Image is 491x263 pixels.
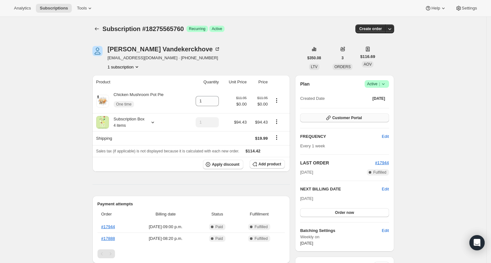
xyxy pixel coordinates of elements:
span: Subscriptions [40,6,68,11]
th: Unit Price [221,75,249,89]
span: Active [212,26,222,31]
span: Tools [77,6,87,11]
span: $0.00 [251,101,268,107]
span: ORDERS [334,65,351,69]
span: $94.43 [234,120,247,125]
span: [DATE] [300,196,313,201]
button: [DATE] [369,94,389,103]
button: Apply discount [203,160,243,169]
span: One time [116,102,132,107]
span: Edit [382,133,389,140]
span: Edit [382,228,389,234]
span: Every 1 week [300,144,325,148]
span: Subscription #18275565760 [103,25,184,32]
th: Price [249,75,270,89]
div: Open Intercom Messenger [469,235,485,250]
span: Created Date [300,95,325,102]
h2: NEXT BILLING DATE [300,186,382,192]
span: Sam Vandekerckhove [92,46,103,56]
div: Subscription Box [109,116,145,129]
span: Analytics [14,6,31,11]
h2: LAST ORDER [300,160,375,166]
th: Product [92,75,186,89]
button: Create order [355,24,386,33]
button: Help [421,4,450,13]
span: $94.43 [255,120,268,125]
span: [EMAIL_ADDRESS][DOMAIN_NAME] · [PHONE_NUMBER] [108,55,220,61]
img: product img [96,95,109,107]
span: Fulfilled [373,170,386,175]
h2: FREQUENCY [300,133,382,140]
span: Paid [215,224,223,229]
img: product img [96,116,109,129]
th: Order [98,207,132,221]
span: Help [431,6,440,11]
a: #17944 [375,160,389,165]
button: Tools [73,4,97,13]
a: #17944 [101,224,115,229]
h2: Plan [300,81,310,87]
span: [DATE] · 08:20 p.m. [134,235,197,242]
span: $114.42 [245,149,260,153]
span: Status [201,211,233,217]
span: AOV [364,62,372,67]
button: Analytics [10,4,35,13]
button: Edit [378,226,393,236]
span: Fulfilled [254,236,267,241]
span: $116.69 [360,54,375,60]
h2: Payment attempts [98,201,285,207]
span: Billing date [134,211,197,217]
span: [DATE] [300,169,313,176]
div: Chicken Mushroom Pot Pie [109,92,164,111]
small: $11.95 [236,96,247,100]
span: [DATE] [300,241,313,246]
button: Subscriptions [36,4,72,13]
span: 3 [341,55,344,61]
button: Product actions [272,118,282,125]
span: Order now [335,210,354,215]
span: Settings [462,6,477,11]
button: Settings [452,4,481,13]
button: #17944 [375,160,389,166]
span: Sales tax (if applicable) is not displayed because it is calculated with each new order. [96,149,239,153]
button: Customer Portal [300,113,389,122]
span: Fulfilled [254,224,267,229]
th: Shipping [92,131,186,145]
div: [PERSON_NAME] Vandekerckhove [108,46,220,52]
h6: Batching Settings [300,228,382,234]
button: Shipping actions [272,134,282,141]
button: Edit [378,131,393,142]
button: Order now [300,208,389,217]
span: Paid [215,236,223,241]
button: Add product [250,160,285,169]
button: 3 [338,54,347,62]
button: Product actions [108,64,140,70]
button: $350.08 [304,54,325,62]
button: Subscriptions [92,24,101,33]
span: Recurring [189,26,205,31]
button: Edit [382,186,389,192]
span: | [379,81,380,87]
span: Add product [259,162,281,167]
a: #17888 [101,236,115,241]
span: Active [367,81,387,87]
button: Product actions [272,97,282,104]
th: Quantity [186,75,221,89]
small: 4 items [114,123,126,128]
span: $350.08 [307,55,321,61]
span: Customer Portal [332,115,362,120]
span: [DATE] [373,96,385,101]
small: $11.95 [257,96,268,100]
span: Create order [359,26,382,31]
span: LTV [311,65,318,69]
span: Fulfillment [237,211,281,217]
span: Weekly on [300,234,389,240]
nav: Pagination [98,249,285,258]
span: Apply discount [212,162,239,167]
span: $19.99 [255,136,268,141]
span: [DATE] · 09:00 p.m. [134,224,197,230]
span: $0.00 [236,101,247,107]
